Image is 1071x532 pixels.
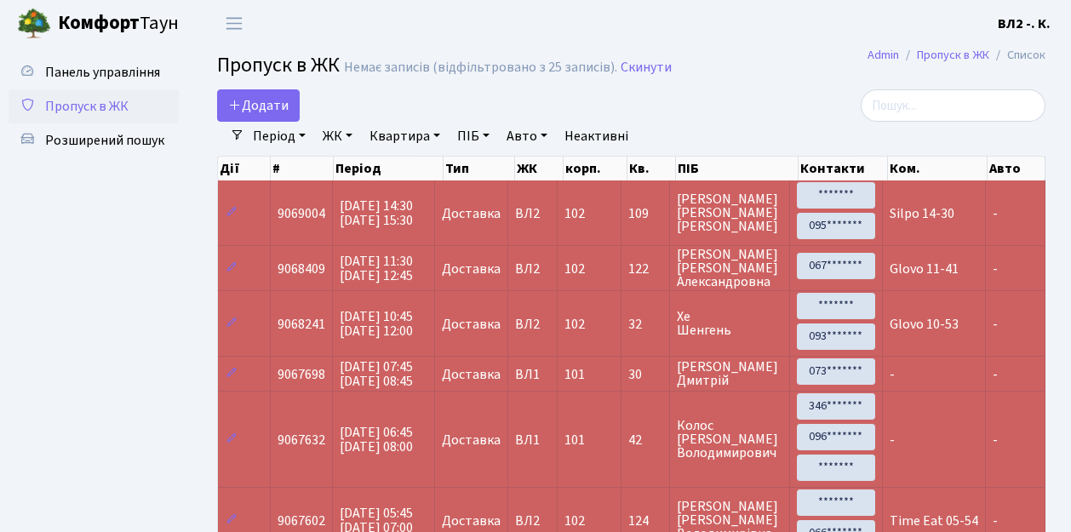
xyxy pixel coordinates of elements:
span: 30 [628,368,662,381]
li: Список [989,46,1045,65]
a: Неактивні [558,122,635,151]
th: # [271,157,334,180]
span: 102 [564,512,585,530]
span: [DATE] 10:45 [DATE] 12:00 [340,307,413,340]
a: Admin [868,46,899,64]
a: Пропуск в ЖК [917,46,989,64]
span: Доставка [442,207,501,220]
span: ВЛ2 [515,262,549,276]
input: Пошук... [861,89,1045,122]
span: Панель управління [45,63,160,82]
span: 9067602 [278,512,325,530]
span: Доставка [442,368,501,381]
a: Панель управління [9,55,179,89]
span: 102 [564,204,585,223]
span: - [993,512,998,530]
span: [DATE] 06:45 [DATE] 08:00 [340,423,413,456]
b: Комфорт [58,9,140,37]
span: Glovo 10-53 [890,315,959,334]
span: - [993,204,998,223]
th: ЖК [515,157,564,180]
a: Додати [217,89,300,122]
span: 102 [564,315,585,334]
span: 102 [564,260,585,278]
span: 42 [628,433,662,447]
span: ВЛ1 [515,433,549,447]
span: 124 [628,514,662,528]
span: Таун [58,9,179,38]
span: Хе Шенгень [677,310,782,337]
th: корп. [564,157,627,180]
a: ЖК [316,122,359,151]
a: Авто [500,122,554,151]
span: Доставка [442,433,501,447]
span: 9068241 [278,315,325,334]
a: Пропуск в ЖК [9,89,179,123]
th: Тип [444,157,514,180]
span: 101 [564,365,585,384]
span: - [993,315,998,334]
th: Період [334,157,444,180]
span: Доставка [442,317,501,331]
span: [PERSON_NAME] Дмитрій [677,360,782,387]
button: Переключити навігацію [213,9,255,37]
span: ВЛ2 [515,514,549,528]
span: [DATE] 07:45 [DATE] 08:45 [340,358,413,391]
span: 9067698 [278,365,325,384]
span: Доставка [442,262,501,276]
th: Ком. [888,157,988,180]
span: [PERSON_NAME] [PERSON_NAME] [PERSON_NAME] [677,192,782,233]
span: - [993,260,998,278]
span: Розширений пошук [45,131,164,150]
span: [DATE] 11:30 [DATE] 12:45 [340,252,413,285]
b: ВЛ2 -. К. [998,14,1051,33]
span: 32 [628,317,662,331]
a: ВЛ2 -. К. [998,14,1051,34]
span: ВЛ1 [515,368,549,381]
span: [PERSON_NAME] [PERSON_NAME] Александровна [677,248,782,289]
span: Доставка [442,514,501,528]
div: Немає записів (відфільтровано з 25 записів). [344,60,617,76]
nav: breadcrumb [842,37,1071,73]
span: Silpo 14-30 [890,204,954,223]
span: ВЛ2 [515,317,549,331]
span: [DATE] 14:30 [DATE] 15:30 [340,197,413,230]
th: Контакти [799,157,887,180]
span: Glovo 11-41 [890,260,959,278]
span: - [993,431,998,449]
span: 109 [628,207,662,220]
a: ПІБ [450,122,496,151]
span: - [890,365,895,384]
span: Time Eat 05-54 [890,512,978,530]
span: 101 [564,431,585,449]
span: 9068409 [278,260,325,278]
th: Авто [988,157,1045,180]
span: ВЛ2 [515,207,549,220]
span: Додати [228,96,289,115]
span: - [890,431,895,449]
a: Квартира [363,122,447,151]
a: Період [246,122,312,151]
a: Скинути [621,60,672,76]
span: Пропуск в ЖК [45,97,129,116]
img: logo.png [17,7,51,41]
span: Пропуск в ЖК [217,50,340,80]
a: Розширений пошук [9,123,179,157]
span: 9067632 [278,431,325,449]
th: Дії [218,157,271,180]
th: Кв. [627,157,676,180]
span: - [993,365,998,384]
span: 9069004 [278,204,325,223]
span: Колос [PERSON_NAME] Володимирович [677,419,782,460]
span: 122 [628,262,662,276]
th: ПІБ [676,157,799,180]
